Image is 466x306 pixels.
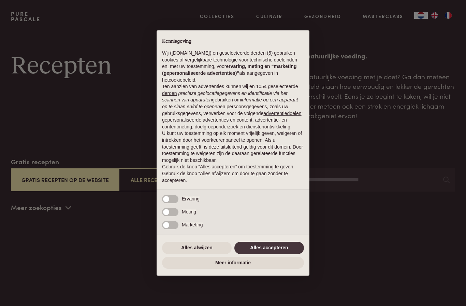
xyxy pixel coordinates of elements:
button: advertentiedoelen [263,110,301,117]
h2: Kennisgeving [162,39,304,45]
p: Ten aanzien van advertenties kunnen wij en 1054 geselecteerde gebruiken om en persoonsgegevens, z... [162,83,304,130]
a: cookiebeleid [169,77,195,83]
button: Meer informatie [162,257,304,269]
p: U kunt uw toestemming op elk moment vrijelijk geven, weigeren of intrekken door het voorkeurenpan... [162,130,304,164]
span: Marketing [182,222,203,227]
span: Ervaring [182,196,200,201]
strong: ervaring, meting en “marketing (gepersonaliseerde advertenties)” [162,64,296,76]
p: Gebruik de knop “Alles accepteren” om toestemming te geven. Gebruik de knop “Alles afwijzen” om d... [162,164,304,184]
em: informatie op een apparaat op te slaan en/of te openen [162,97,298,109]
button: Alles afwijzen [162,242,232,254]
span: Meting [182,209,196,214]
button: Alles accepteren [234,242,304,254]
p: Wij ([DOMAIN_NAME]) en geselecteerde derden (5) gebruiken cookies of vergelijkbare technologie vo... [162,50,304,83]
em: precieze geolocatiegegevens en identificatie via het scannen van apparaten [162,91,287,103]
button: derden [162,90,177,97]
